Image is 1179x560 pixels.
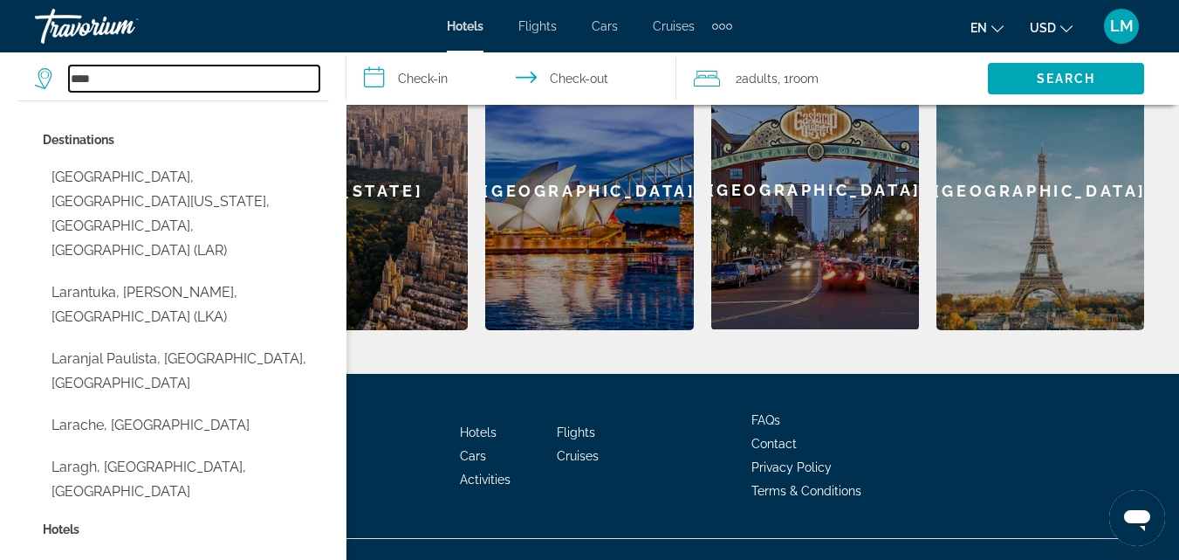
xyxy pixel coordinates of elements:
span: 2 [736,66,778,91]
p: City options [43,128,329,152]
button: Change language [970,15,1004,40]
span: Room [789,72,819,86]
div: [GEOGRAPHIC_DATA] [485,51,693,330]
button: Search [988,63,1144,94]
a: Privacy Policy [751,460,832,474]
div: [GEOGRAPHIC_DATA] [711,51,919,329]
a: Cruises [557,449,599,463]
a: Terms & Conditions [751,484,861,498]
input: Search hotel destination [69,66,319,92]
a: Paris[GEOGRAPHIC_DATA] [936,51,1144,330]
button: Select city: Laragh, Wicklow, Ireland [43,451,329,508]
span: Adults [742,72,778,86]
span: LM [1110,17,1134,35]
button: User Menu [1099,8,1144,45]
button: Select city: Larache, Morocco [43,409,329,442]
a: Travorium [35,3,209,49]
button: Select city: Laranjal Paulista, Sorocaba, Brazil [43,342,329,400]
a: Cruises [653,19,695,33]
span: en [970,21,987,35]
button: Change currency [1030,15,1073,40]
button: Extra navigation items [712,12,732,40]
a: Hotels [460,425,497,439]
a: Flights [518,19,557,33]
a: New York[US_STATE] [260,51,468,330]
iframe: Button to launch messaging window [1109,490,1165,546]
a: Cars [460,449,486,463]
div: [GEOGRAPHIC_DATA] [936,51,1144,330]
div: [US_STATE] [260,51,468,330]
a: Contact [751,437,797,451]
button: Select city: Laramie, Southeast Wyoming, WY, United States (LAR) [43,161,329,267]
button: Select check in and out date [346,52,675,105]
span: , 1 [778,66,819,91]
a: San Diego[GEOGRAPHIC_DATA] [711,51,919,330]
p: Hotel options [43,517,329,542]
span: USD [1030,21,1056,35]
a: Activities [460,473,511,487]
span: Search [1037,72,1096,86]
a: Sydney[GEOGRAPHIC_DATA] [485,51,693,330]
a: Cars [592,19,618,33]
a: FAQs [751,413,780,427]
a: Flights [557,425,595,439]
button: Select city: Larantuka, Flores, Indonesia (LKA) [43,276,329,334]
button: Travelers: 2 adults, 0 children [676,52,988,105]
a: Hotels [447,19,483,33]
